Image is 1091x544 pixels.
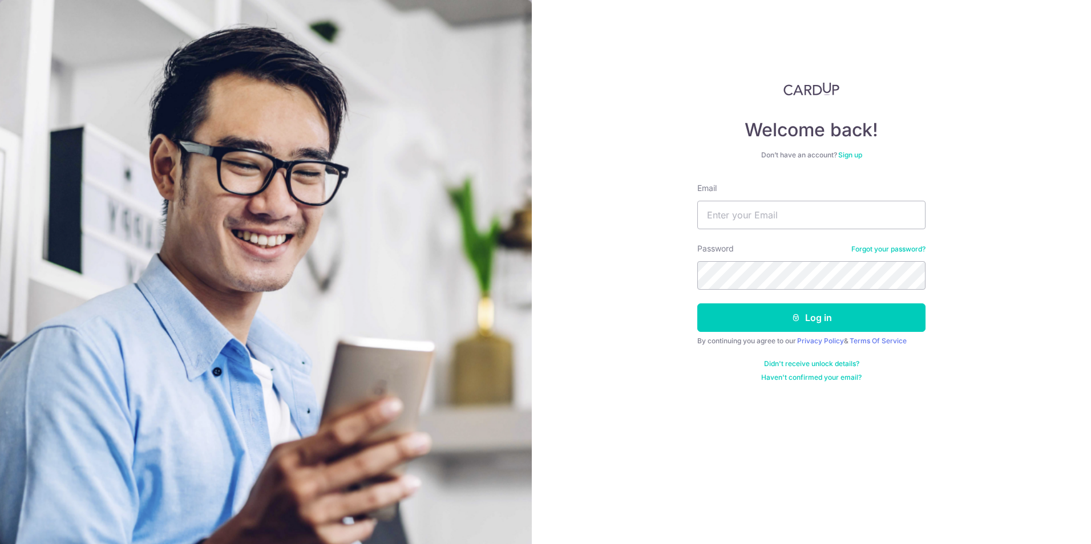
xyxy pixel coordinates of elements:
a: Forgot your password? [851,245,926,254]
a: Privacy Policy [797,336,844,345]
h4: Welcome back! [697,119,926,141]
a: Sign up [838,151,862,159]
a: Haven't confirmed your email? [761,373,862,382]
button: Log in [697,303,926,332]
label: Password [697,243,734,254]
img: CardUp Logo [783,82,839,96]
label: Email [697,182,717,194]
div: Don’t have an account? [697,151,926,160]
div: By continuing you agree to our & [697,336,926,346]
input: Enter your Email [697,201,926,229]
a: Terms Of Service [850,336,907,345]
a: Didn't receive unlock details? [764,359,859,368]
